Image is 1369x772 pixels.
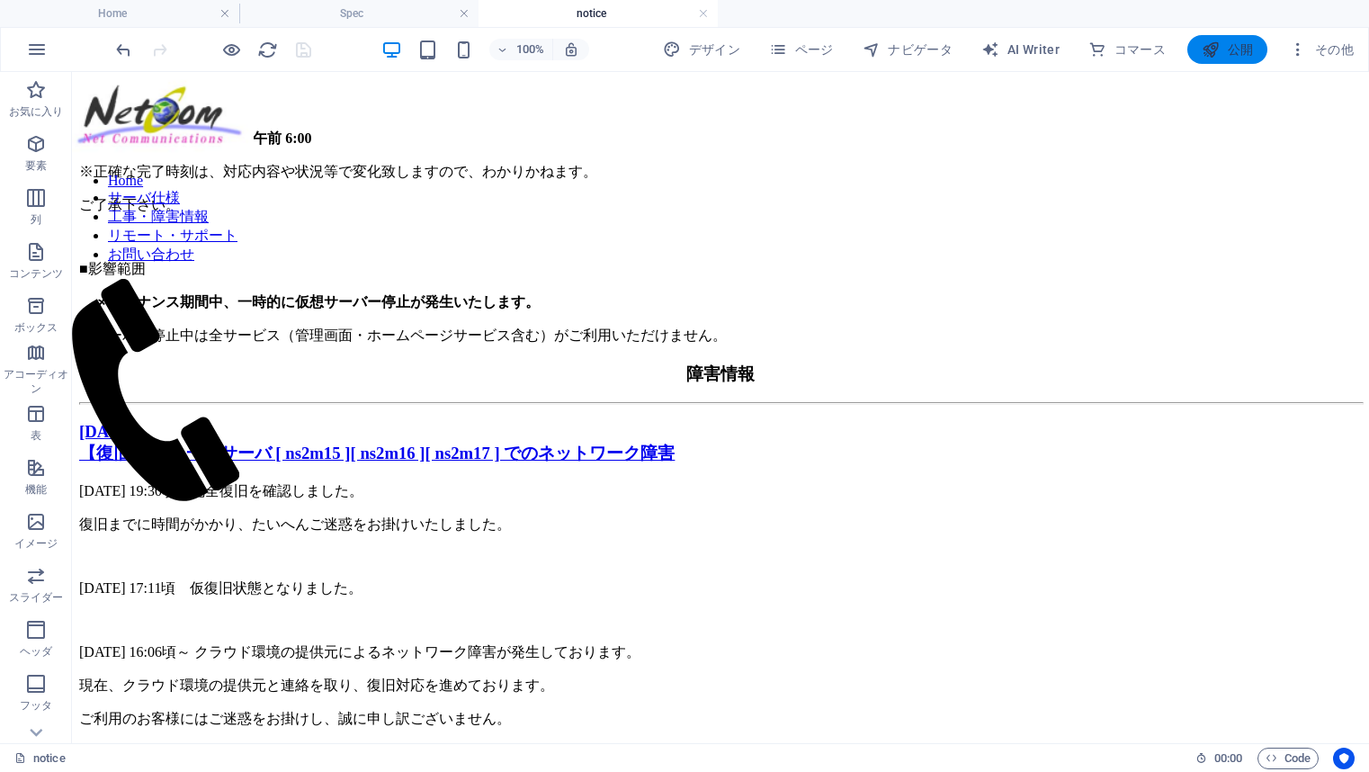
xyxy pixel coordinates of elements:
h4: Spec [239,4,479,23]
h4: notice [479,4,718,23]
div: デザイン (Ctrl+Alt+Y) [656,35,747,64]
button: ナビゲータ [855,35,960,64]
p: スライダー [9,590,64,605]
p: フッタ [20,698,52,713]
span: ナビゲータ [863,40,953,58]
p: コンテンツ [9,266,64,281]
span: 00 00 [1214,748,1242,769]
p: 機能 [25,482,47,497]
h6: セッション時間 [1195,748,1243,769]
button: undo [112,39,134,60]
i: ページのリロード [257,40,278,60]
span: Code [1266,748,1311,769]
h6: 100% [516,39,545,60]
p: 列 [31,212,41,227]
span: 公開 [1202,40,1253,58]
button: 公開 [1187,35,1267,64]
button: デザイン [656,35,747,64]
span: コマース [1088,40,1166,58]
span: デザイン [663,40,740,58]
p: 要素 [25,158,47,173]
span: : [1227,751,1230,765]
p: イメージ [14,536,58,551]
i: 元に戻す: テキストを変更 (Ctrl+Z) [113,40,134,60]
button: AI Writer [974,35,1067,64]
p: ヘッダ [20,644,52,659]
button: Code [1257,748,1319,769]
button: ページ [762,35,841,64]
span: ページ [769,40,834,58]
span: AI Writer [981,40,1060,58]
button: reload [256,39,278,60]
button: その他 [1282,35,1361,64]
i: サイズ変更時に、選択した端末にあわせてズームレベルを自動調整します。 [563,41,579,58]
p: 表 [31,428,41,443]
button: コマース [1081,35,1173,64]
span: その他 [1289,40,1354,58]
button: 100% [489,39,553,60]
p: ボックス [14,320,58,335]
button: Usercentrics [1333,748,1355,769]
p: お気に入り [9,104,64,119]
div: Content 2 [7,410,1290,690]
a: クリックして選択をキャンセルし、ダブルクリックしてページを開きます [14,748,66,769]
